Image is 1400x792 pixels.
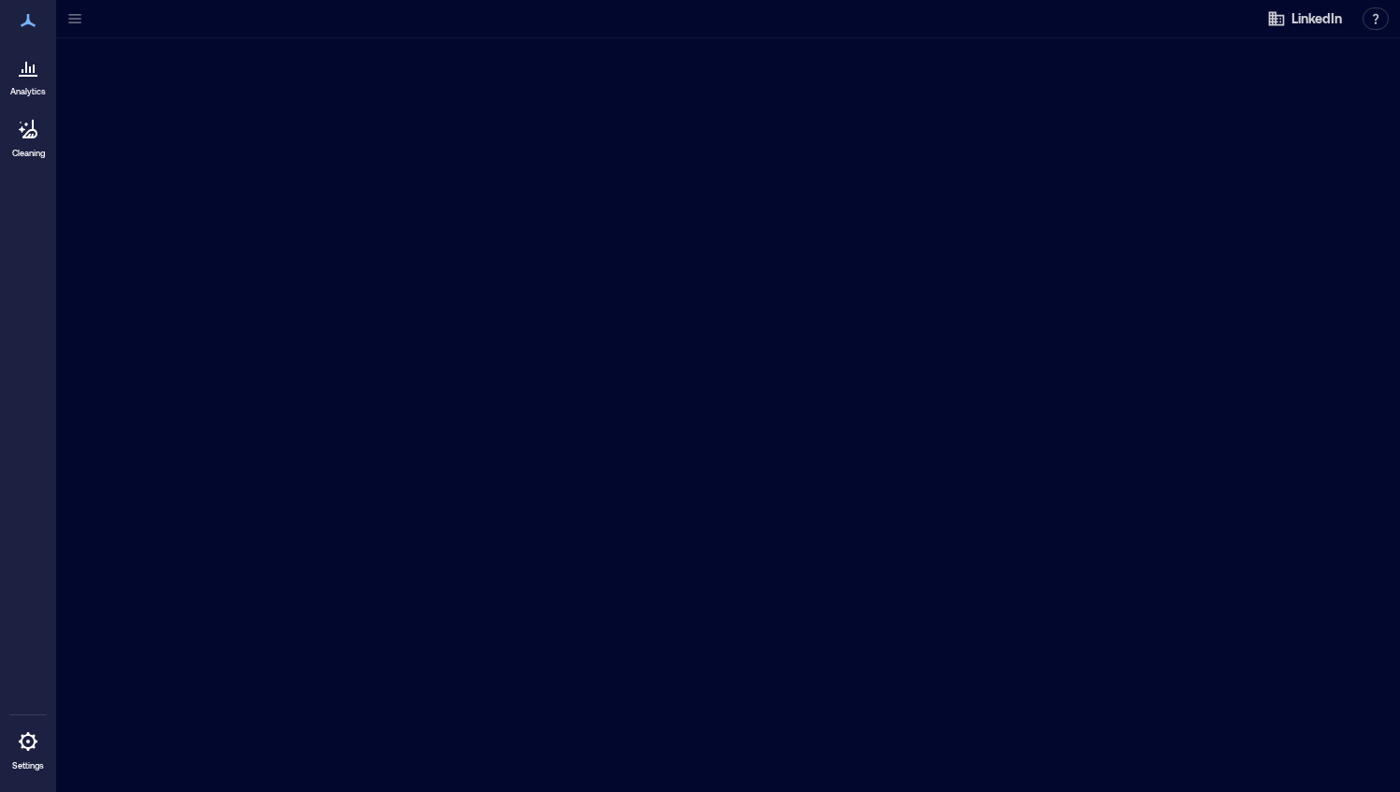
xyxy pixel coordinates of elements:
[10,86,46,97] p: Analytics
[12,760,44,771] p: Settings
[5,45,51,103] a: Analytics
[12,148,45,159] p: Cleaning
[6,719,51,777] a: Settings
[1261,4,1348,34] button: LinkedIn
[1291,9,1342,28] span: LinkedIn
[5,107,51,165] a: Cleaning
